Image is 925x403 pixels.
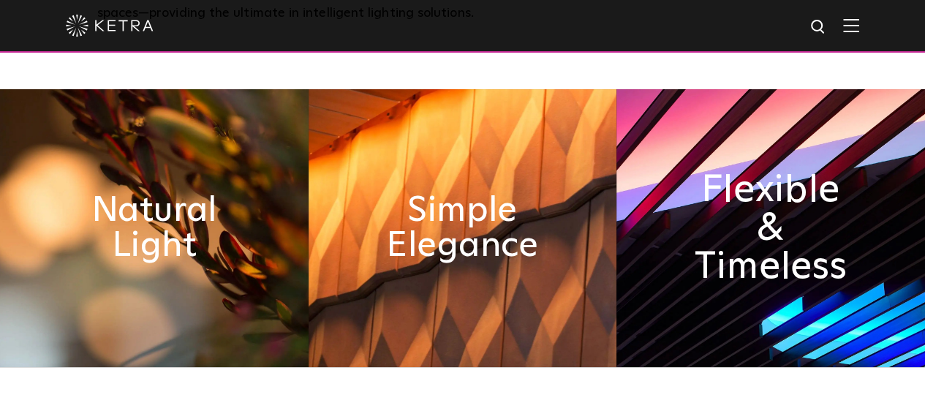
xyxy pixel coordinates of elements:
[77,193,231,263] h2: Natural Light
[809,18,828,37] img: search icon
[309,89,617,367] img: simple_elegance
[687,171,855,286] h2: Flexible & Timeless
[385,193,540,263] h2: Simple Elegance
[66,15,154,37] img: ketra-logo-2019-white
[616,89,925,367] img: flexible_timeless_ketra
[843,18,859,32] img: Hamburger%20Nav.svg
